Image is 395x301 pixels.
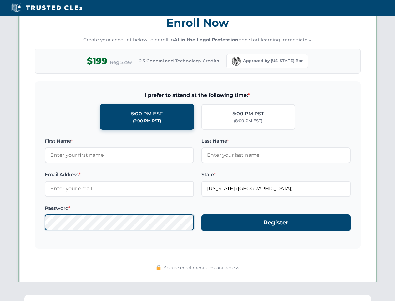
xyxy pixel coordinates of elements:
[201,171,351,178] label: State
[243,58,303,64] span: Approved by [US_STATE] Bar
[45,91,351,99] span: I prefer to attend at the following time:
[201,214,351,231] button: Register
[45,171,194,178] label: Email Address
[133,118,161,124] div: (2:00 PM PST)
[110,59,132,66] span: Reg $299
[156,265,161,270] img: 🔒
[201,147,351,163] input: Enter your last name
[131,110,163,118] div: 5:00 PM EST
[9,3,84,13] img: Trusted CLEs
[201,137,351,145] label: Last Name
[201,181,351,197] input: Florida (FL)
[232,110,264,118] div: 5:00 PM PST
[35,36,361,44] p: Create your account below to enroll in and start learning immediately.
[232,57,241,66] img: Florida Bar
[87,54,107,68] span: $199
[139,57,219,64] span: 2.5 General and Technology Credits
[234,118,262,124] div: (8:00 PM EST)
[45,137,194,145] label: First Name
[174,37,239,43] strong: AI in the Legal Profession
[164,264,239,271] span: Secure enrollment • Instant access
[45,147,194,163] input: Enter your first name
[45,204,194,212] label: Password
[35,13,361,33] h3: Enroll Now
[45,181,194,197] input: Enter your email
